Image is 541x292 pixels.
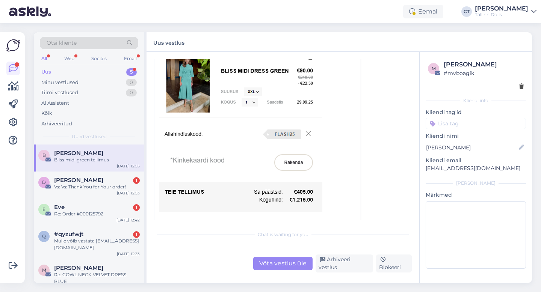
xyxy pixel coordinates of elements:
span: Berit Kohv [54,150,103,157]
div: Tiimi vestlused [41,89,78,96]
span: Eve [54,204,65,211]
div: [DATE] 12:55 [117,163,140,169]
div: Vs: Vs: Thank You for Your order! [54,184,140,190]
input: Lisa nimi [426,143,517,152]
span: M [42,267,46,273]
div: Võta vestlus üle [253,257,313,270]
p: Kliendi nimi [426,132,526,140]
div: Blokeeri [376,254,412,272]
div: [DATE] 12:33 [117,251,140,257]
span: Uued vestlused [72,133,107,140]
p: [EMAIL_ADDRESS][DOMAIN_NAME] [426,164,526,172]
div: Kõik [41,110,52,117]
div: Chat is waiting for you [154,231,412,238]
p: Märkmed [426,191,526,199]
div: [PERSON_NAME] [444,60,524,69]
div: [DATE] 12:42 [116,217,140,223]
div: 1 [133,204,140,211]
div: # mvboagik [444,69,524,77]
img: Askly Logo [6,38,20,53]
div: 1 [133,177,140,184]
input: Lisa tag [426,118,526,129]
a: [PERSON_NAME]Tallinn Dolls [475,6,536,18]
div: CT [461,6,472,17]
div: 0 [126,89,137,96]
div: 1 [133,231,140,238]
div: Arhiveeri vestlus [316,254,373,272]
span: Darja Mensikova [54,177,103,184]
div: Minu vestlused [41,79,79,86]
div: Arhiveeritud [41,120,72,128]
div: [PERSON_NAME] [475,6,528,12]
div: Email [122,54,138,63]
span: #qyzufwjt [54,231,83,238]
div: Tallinn Dolls [475,12,528,18]
div: AI Assistent [41,99,69,107]
div: [DATE] 12:53 [117,190,140,196]
div: Re: Order #000125792 [54,211,140,217]
div: 5 [126,68,137,76]
p: Kliendi email [426,157,526,164]
span: E [42,206,45,212]
div: Uus [41,68,51,76]
span: m [432,66,436,71]
div: All [40,54,48,63]
div: Bliss midi green tellimus [54,157,140,163]
span: Otsi kliente [47,39,77,47]
label: Uus vestlus [153,37,184,47]
span: D [42,179,46,185]
div: Eemal [403,5,443,18]
span: B [42,152,46,158]
p: Kliendi tag'id [426,108,526,116]
div: Re: COWL NECK VELVET DRESS BLUE [54,271,140,285]
div: 0 [126,79,137,86]
div: Web [63,54,76,63]
span: Mirjam Lauringson [54,265,103,271]
div: Socials [90,54,108,63]
div: Kliendi info [426,97,526,104]
div: [PERSON_NAME] [426,180,526,187]
span: q [42,233,46,239]
div: Mulle võib vastata [EMAIL_ADDRESS][DOMAIN_NAME] [54,238,140,251]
